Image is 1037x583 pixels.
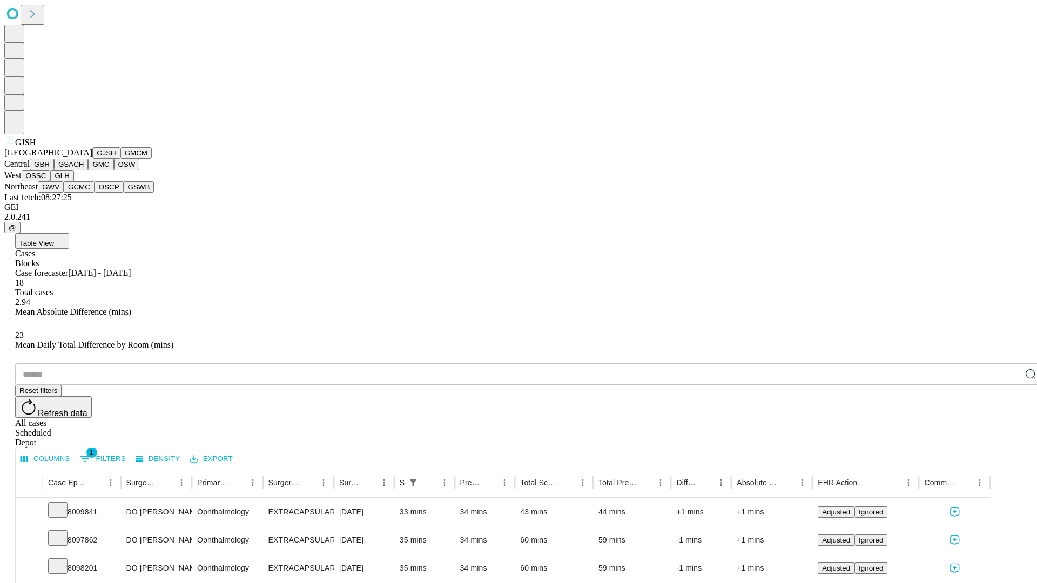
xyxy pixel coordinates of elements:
div: DO [PERSON_NAME] [126,498,186,526]
button: OSW [114,159,140,170]
span: Mean Daily Total Difference by Room (mins) [15,340,173,349]
button: GLH [50,170,73,181]
div: +1 mins [737,526,807,554]
button: Export [187,451,235,467]
button: GJSH [92,147,120,159]
div: EXTRACAPSULAR CATARACT REMOVAL WITH [MEDICAL_DATA] [268,554,328,582]
button: Menu [972,475,987,490]
div: Ophthalmology [197,554,257,582]
span: Ignored [859,564,883,572]
span: Last fetch: 08:27:25 [4,193,72,202]
button: Expand [21,559,37,578]
span: Central [4,159,30,168]
button: Menu [316,475,331,490]
div: 34 mins [460,554,510,582]
div: 60 mins [520,554,588,582]
span: Total cases [15,288,53,297]
div: 59 mins [598,526,666,554]
button: Menu [245,475,260,490]
div: Primary Service [197,478,228,487]
span: Mean Absolute Difference (mins) [15,307,131,316]
button: Expand [21,531,37,550]
div: 59 mins [598,554,666,582]
span: Ignored [859,536,883,544]
div: 2.0.241 [4,212,1033,222]
div: Scheduled In Room Duration [400,478,405,487]
span: Reset filters [19,387,57,395]
button: Sort [159,475,174,490]
button: Sort [560,475,575,490]
div: 33 mins [400,498,449,526]
button: Select columns [18,451,73,467]
button: GMCM [120,147,152,159]
div: 1 active filter [406,475,421,490]
button: Refresh data [15,396,92,418]
span: Ignored [859,508,883,516]
button: Menu [653,475,668,490]
button: Menu [497,475,512,490]
button: Ignored [854,562,887,574]
span: 18 [15,278,24,287]
div: +1 mins [737,554,807,582]
div: 35 mins [400,554,449,582]
button: Show filters [77,450,129,467]
div: 34 mins [460,498,510,526]
button: @ [4,222,21,233]
span: [GEOGRAPHIC_DATA] [4,148,92,157]
button: Sort [88,475,103,490]
div: 44 mins [598,498,666,526]
div: Ophthalmology [197,498,257,526]
span: Northeast [4,182,38,191]
button: Menu [575,475,590,490]
button: Adjusted [818,534,854,546]
button: Menu [901,475,916,490]
button: Sort [779,475,794,490]
div: +1 mins [676,498,726,526]
span: 23 [15,330,24,340]
div: EHR Action [818,478,857,487]
button: GCMC [64,181,95,193]
div: Surgery Name [268,478,300,487]
button: Menu [174,475,189,490]
span: 2.94 [15,297,30,307]
button: Sort [638,475,653,490]
div: Ophthalmology [197,526,257,554]
div: EXTRACAPSULAR CATARACT REMOVAL WITH [MEDICAL_DATA] [268,498,328,526]
span: GJSH [15,138,36,147]
button: Menu [437,475,452,490]
button: Table View [15,233,69,249]
button: Menu [103,475,118,490]
button: Sort [230,475,245,490]
div: [DATE] [339,554,389,582]
span: [DATE] - [DATE] [68,268,131,277]
button: Sort [957,475,972,490]
button: Adjusted [818,562,854,574]
div: 8097862 [48,526,116,554]
div: Surgery Date [339,478,360,487]
div: Total Predicted Duration [598,478,637,487]
button: Sort [301,475,316,490]
button: Density [133,451,183,467]
span: Adjusted [822,564,850,572]
div: 60 mins [520,526,588,554]
span: Adjusted [822,536,850,544]
span: Table View [19,239,54,247]
button: Reset filters [15,385,62,396]
button: OSSC [22,170,51,181]
div: DO [PERSON_NAME] [126,526,186,554]
button: Ignored [854,534,887,546]
button: Menu [713,475,729,490]
div: 34 mins [460,526,510,554]
div: 35 mins [400,526,449,554]
div: DO [PERSON_NAME] [126,554,186,582]
button: GBH [30,159,54,170]
span: 1 [86,447,97,458]
span: Refresh data [38,409,87,418]
div: 8009841 [48,498,116,526]
button: Sort [858,475,873,490]
div: +1 mins [737,498,807,526]
div: -1 mins [676,554,726,582]
button: OSCP [95,181,124,193]
div: Predicted In Room Duration [460,478,481,487]
button: Menu [376,475,392,490]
